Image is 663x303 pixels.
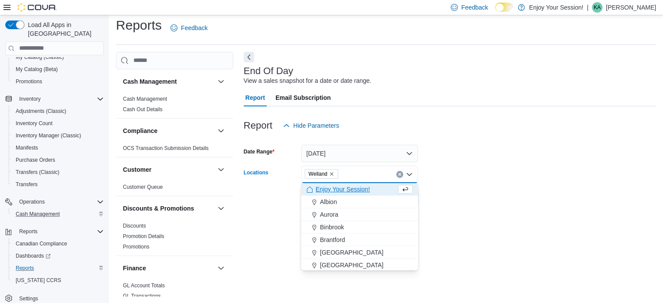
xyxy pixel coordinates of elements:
button: Finance [216,263,226,273]
span: Settings [19,295,38,302]
span: Inventory [19,95,41,102]
span: [GEOGRAPHIC_DATA] [320,261,384,269]
span: Dashboards [12,251,104,261]
h1: Reports [116,17,162,34]
span: Cash Management [16,211,60,218]
button: My Catalog (Classic) [9,51,107,63]
span: Aurora [320,210,338,219]
button: Compliance [123,126,214,135]
span: Reports [19,228,37,235]
button: Promotions [9,75,107,88]
span: Transfers [16,181,37,188]
span: Transfers (Classic) [16,169,59,176]
span: Cash Out Details [123,106,163,113]
button: Binbrook [301,221,418,234]
a: Dashboards [12,251,54,261]
span: Promotions [16,78,42,85]
span: Adjustments (Classic) [12,106,104,116]
a: Promotions [12,76,46,87]
span: Operations [16,197,104,207]
span: Operations [19,198,45,205]
a: Manifests [12,143,41,153]
span: Welland [309,170,327,178]
button: [GEOGRAPHIC_DATA] [301,246,418,259]
button: Cash Management [123,77,214,86]
button: Canadian Compliance [9,238,107,250]
span: Albion [320,197,337,206]
button: Customer [123,165,214,174]
a: Promotions [123,244,150,250]
span: GL Account Totals [123,282,165,289]
button: Customer [216,164,226,175]
button: Inventory [16,94,44,104]
span: Discounts [123,222,146,229]
span: Brantford [320,235,345,244]
input: Dark Mode [495,3,513,12]
span: Purchase Orders [16,157,55,163]
button: Inventory [2,93,107,105]
a: [US_STATE] CCRS [12,275,65,286]
button: Close list of options [406,171,413,178]
span: Promotions [12,76,104,87]
button: Next [244,52,254,62]
a: OCS Transaction Submission Details [123,145,209,151]
span: My Catalog (Beta) [16,66,58,73]
span: My Catalog (Beta) [12,64,104,75]
span: Washington CCRS [12,275,104,286]
span: Reports [16,226,104,237]
h3: Cash Management [123,77,177,86]
button: Reports [9,262,107,274]
span: Manifests [12,143,104,153]
span: Promotions [123,243,150,250]
a: Purchase Orders [12,155,59,165]
span: Inventory Manager (Classic) [16,132,81,139]
button: Discounts & Promotions [123,204,214,213]
h3: Discounts & Promotions [123,204,194,213]
span: Dashboards [16,252,51,259]
p: [PERSON_NAME] [606,2,656,13]
span: My Catalog (Classic) [12,52,104,62]
span: Inventory [16,94,104,104]
span: Manifests [16,144,38,151]
span: Canadian Compliance [16,240,67,247]
a: Dashboards [9,250,107,262]
div: View a sales snapshot for a date or date range. [244,76,371,85]
span: Customer Queue [123,184,163,191]
img: Cova [17,3,57,12]
a: Feedback [167,19,211,37]
h3: Finance [123,264,146,272]
span: Welland [305,169,338,179]
label: Date Range [244,148,275,155]
a: GL Account Totals [123,283,165,289]
div: Cash Management [116,94,233,118]
span: Binbrook [320,223,344,232]
div: Discounts & Promotions [116,221,233,255]
span: GL Transactions [123,293,161,300]
h3: Report [244,120,272,131]
span: Promotion Details [123,233,164,240]
label: Locations [244,169,269,176]
button: Inventory Manager (Classic) [9,129,107,142]
span: Feedback [181,24,207,32]
a: Customer Queue [123,184,163,190]
span: Hide Parameters [293,121,339,130]
button: Adjustments (Classic) [9,105,107,117]
p: Enjoy Your Session! [529,2,584,13]
span: Transfers [12,179,104,190]
span: Report [245,89,265,106]
button: Aurora [301,208,418,221]
button: Inventory Count [9,117,107,129]
button: [GEOGRAPHIC_DATA] [301,259,418,272]
a: Transfers [12,179,41,190]
h3: End Of Day [244,66,293,76]
span: Cash Management [12,209,104,219]
button: Enjoy Your Session! [301,183,418,196]
span: [GEOGRAPHIC_DATA] [320,248,384,257]
button: My Catalog (Beta) [9,63,107,75]
div: Kim Alakas [592,2,602,13]
h3: Compliance [123,126,157,135]
a: Adjustments (Classic) [12,106,70,116]
span: Load All Apps in [GEOGRAPHIC_DATA] [24,20,104,38]
a: Cash Out Details [123,106,163,112]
